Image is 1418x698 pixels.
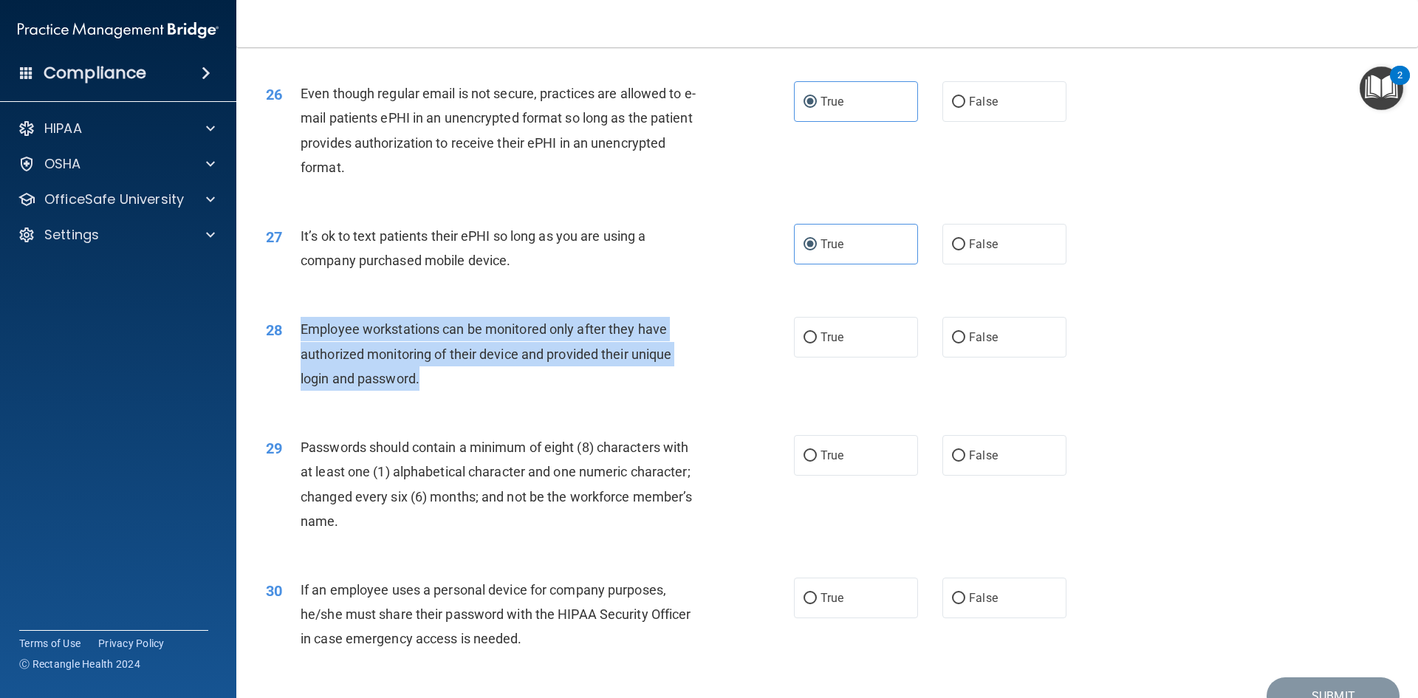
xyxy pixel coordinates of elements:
input: True [804,332,817,343]
button: Open Resource Center, 2 new notifications [1360,66,1403,110]
span: If an employee uses a personal device for company purposes, he/she must share their password with... [301,582,691,646]
span: Passwords should contain a minimum of eight (8) characters with at least one (1) alphabetical cha... [301,439,692,529]
span: False [969,237,998,251]
p: Settings [44,226,99,244]
input: False [952,593,965,604]
img: PMB logo [18,16,219,45]
span: 29 [266,439,282,457]
p: OSHA [44,155,81,173]
div: 2 [1397,75,1402,95]
a: OfficeSafe University [18,191,215,208]
input: True [804,593,817,604]
span: False [969,330,998,344]
span: True [821,330,843,344]
span: False [969,448,998,462]
h4: Compliance [44,63,146,83]
a: OSHA [18,155,215,173]
input: True [804,97,817,108]
a: Privacy Policy [98,636,165,651]
a: HIPAA [18,120,215,137]
p: OfficeSafe University [44,191,184,208]
span: Employee workstations can be monitored only after they have authorized monitoring of their device... [301,321,671,386]
span: True [821,237,843,251]
input: True [804,451,817,462]
span: 30 [266,582,282,600]
span: 28 [266,321,282,339]
p: HIPAA [44,120,82,137]
span: 26 [266,86,282,103]
span: False [969,591,998,605]
span: Ⓒ Rectangle Health 2024 [19,657,140,671]
a: Terms of Use [19,636,81,651]
input: False [952,332,965,343]
span: True [821,591,843,605]
span: True [821,448,843,462]
span: True [821,95,843,109]
iframe: Drift Widget Chat Controller [1162,593,1400,652]
span: False [969,95,998,109]
span: It’s ok to text patients their ePHI so long as you are using a company purchased mobile device. [301,228,645,268]
span: Even though regular email is not secure, practices are allowed to e-mail patients ePHI in an unen... [301,86,696,175]
input: False [952,451,965,462]
input: False [952,239,965,250]
input: False [952,97,965,108]
span: 27 [266,228,282,246]
input: True [804,239,817,250]
a: Settings [18,226,215,244]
